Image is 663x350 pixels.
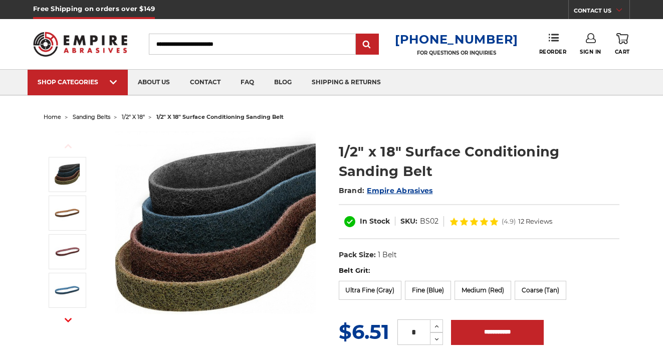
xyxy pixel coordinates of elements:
[231,70,264,95] a: faq
[56,309,80,330] button: Next
[518,218,552,225] span: 12 Reviews
[55,239,80,264] img: 1/2"x18" Medium Surface Conditioning Belt
[302,70,391,95] a: shipping & returns
[38,78,118,86] div: SHOP CATEGORIES
[180,70,231,95] a: contact
[539,33,567,55] a: Reorder
[580,49,601,55] span: Sign In
[615,49,630,55] span: Cart
[395,32,518,47] a: [PHONE_NUMBER]
[55,278,80,303] img: 1/2"x18" Fine Surface Conditioning Belt
[44,113,61,120] a: home
[378,250,397,260] dd: 1 Belt
[339,250,376,260] dt: Pack Size:
[339,142,619,181] h1: 1/2" x 18" Surface Conditioning Sanding Belt
[357,35,377,55] input: Submit
[128,70,180,95] a: about us
[574,5,629,19] a: CONTACT US
[395,50,518,56] p: FOR QUESTIONS OR INQUIRIES
[339,186,365,195] span: Brand:
[55,162,80,187] img: Surface Conditioning Sanding Belts
[339,319,389,344] span: $6.51
[367,186,432,195] a: Empire Abrasives
[615,33,630,55] a: Cart
[360,217,390,226] span: In Stock
[502,218,516,225] span: (4.9)
[73,113,110,120] a: sanding belts
[122,113,145,120] a: 1/2" x 18"
[339,266,619,276] label: Belt Grit:
[55,201,80,226] img: 1/2"x18" Coarse Surface Conditioning Belt
[539,49,567,55] span: Reorder
[264,70,302,95] a: blog
[115,131,316,331] img: Surface Conditioning Sanding Belts
[33,26,127,63] img: Empire Abrasives
[156,113,284,120] span: 1/2" x 18" surface conditioning sanding belt
[420,216,438,227] dd: BS02
[400,216,417,227] dt: SKU:
[56,135,80,157] button: Previous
